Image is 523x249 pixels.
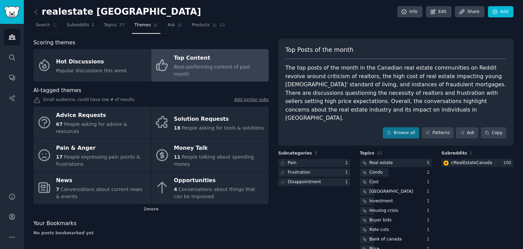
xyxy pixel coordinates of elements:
[33,86,81,95] span: AI-tagged themes
[64,20,97,34] a: Subreddits1
[56,56,127,67] div: Hot Discussions
[427,198,432,204] div: 1
[278,150,312,157] span: Subcategories
[33,106,151,139] a: Advice Requests67People asking for advice & resources
[174,154,180,160] span: 11
[427,179,432,185] div: 1
[345,160,350,166] div: 1
[427,170,432,176] div: 2
[56,187,143,199] span: Conversations about current news & events
[360,207,432,215] a: Housing crisis1
[181,125,264,131] span: People asking for tools & solutions
[174,125,180,131] span: 18
[360,159,432,167] a: Real estate5
[345,170,350,176] div: 1
[369,179,379,185] div: Cost
[33,49,151,82] a: Hot DiscussionsPopular discussions this week
[481,127,506,139] button: Copy
[444,161,448,165] img: RealEstateCanada
[33,219,77,228] span: Your Bookmarks
[33,39,75,47] span: Scoring themes
[360,197,432,206] a: Investment1
[441,150,467,157] span: Subreddits
[33,97,269,104] div: Small audience, could have low # of results.
[285,46,353,54] span: Top Posts of the month
[441,159,513,167] a: RealEstateCanadar/RealEstateCanada100
[360,169,432,177] a: Condo2
[426,6,451,18] a: Edit
[33,230,269,236] div: No posts bookmarked yet
[56,121,63,127] span: 67
[174,154,254,167] span: People talking about spending money
[503,160,513,166] div: 100
[56,68,127,73] span: Popular discussions this week
[360,235,432,244] a: Bank of canada1
[56,175,147,186] div: News
[314,151,317,156] span: 3
[104,22,116,28] span: Topics
[451,160,492,166] div: r/ RealEstateCanada
[33,172,151,204] a: News7Conversations about current news & events
[174,175,265,186] div: Opportunities
[383,127,419,139] a: Browse all
[174,53,265,64] div: Top Content
[168,22,175,28] span: Ask
[427,217,432,223] div: 1
[174,64,250,77] span: Best-performing content of past month
[234,97,269,104] a: Add similar subs
[397,6,423,18] a: Info
[288,170,310,176] div: Frustration
[132,20,161,34] a: Themes
[151,106,269,139] a: Solution Requests18People asking for tools & solutions
[369,198,393,204] div: Investment
[134,22,151,28] span: Themes
[56,154,63,160] span: 17
[369,208,398,214] div: Housing crisis
[422,127,454,139] a: Patterns
[427,208,432,214] div: 1
[33,20,60,34] a: Search
[174,187,177,192] span: 4
[369,160,393,166] div: Real estate
[285,64,506,122] div: The top posts of the month in the Canadian real estate communities on Reddit revolve around criti...
[427,160,432,166] div: 5
[456,127,478,139] a: Ask
[174,187,255,199] span: Conversations about things that can be improved
[427,236,432,243] div: 1
[369,189,413,195] div: [GEOGRAPHIC_DATA]
[56,121,127,134] span: People asking for advice & resources
[151,49,269,82] a: Top ContentBest-performing content of past month
[377,151,382,156] span: 10
[92,22,95,28] span: 1
[369,227,389,233] div: Rate cuts
[36,22,50,28] span: Search
[56,187,60,192] span: 7
[219,22,225,28] span: 12
[360,178,432,187] a: Cost1
[455,6,484,18] a: Share
[56,110,147,121] div: Advice Requests
[288,179,321,185] div: Disappointment
[360,216,432,225] a: Buyer bids1
[288,160,297,166] div: Pain
[151,172,269,204] a: Opportunities4Conversations about things that can be improved
[360,188,432,196] a: [GEOGRAPHIC_DATA]1
[174,114,264,124] div: Solution Requests
[101,20,127,34] a: Topics37
[67,22,89,28] span: Subreddits
[33,204,269,215] div: 2 more
[488,6,513,18] a: Add
[33,139,151,172] a: Pain & Anger17People expressing pain points & frustrations
[174,143,265,153] div: Money Talk
[56,154,140,167] span: People expressing pain points & frustrations
[369,170,383,176] div: Condo
[33,6,201,17] h2: realestate [GEOGRAPHIC_DATA]
[345,179,350,185] div: 1
[151,139,269,172] a: Money Talk11People talking about spending money
[4,6,20,18] img: GummySearch logo
[165,20,185,34] a: Ask
[427,189,432,195] div: 1
[369,217,392,223] div: Buyer bids
[278,159,350,167] a: Pain1
[369,236,402,243] div: Bank of canada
